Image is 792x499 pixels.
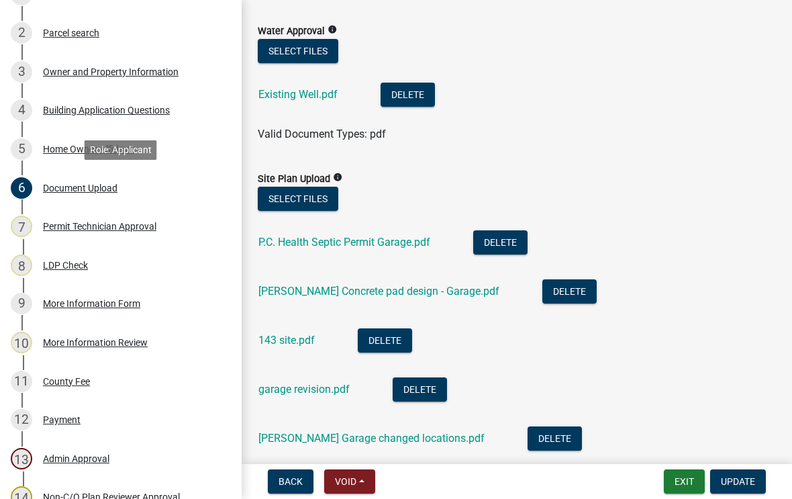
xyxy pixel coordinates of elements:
div: More Information Review [43,338,148,347]
div: 6 [11,177,32,199]
button: Delete [393,377,447,402]
button: Delete [542,279,597,304]
button: Select files [258,39,338,63]
div: Permit Technician Approval [43,222,156,231]
div: 9 [11,293,32,314]
button: Update [710,469,766,494]
div: Payment [43,415,81,424]
button: Delete [528,426,582,451]
div: Building Application Questions [43,105,170,115]
wm-modal-confirm: Delete Document [528,433,582,446]
wm-modal-confirm: Delete Document [542,286,597,299]
button: Delete [473,230,528,255]
div: 11 [11,371,32,392]
button: Back [268,469,313,494]
div: 5 [11,138,32,160]
wm-modal-confirm: Delete Document [358,335,412,348]
div: 10 [11,332,32,353]
span: Valid Document Types: pdf [258,128,386,140]
a: [PERSON_NAME] Concrete pad design - Garage.pdf [258,285,499,298]
a: 143 site.pdf [258,334,315,347]
span: Void [335,476,356,487]
div: 2 [11,22,32,44]
div: Role: Applicant [85,140,157,160]
wm-modal-confirm: Delete Document [473,237,528,250]
div: 13 [11,448,32,469]
a: P.C. Health Septic Permit Garage.pdf [258,236,430,248]
div: 12 [11,409,32,430]
button: Exit [664,469,705,494]
a: [PERSON_NAME] Garage changed locations.pdf [258,432,485,445]
label: Water Approval [258,27,325,36]
wm-modal-confirm: Delete Document [381,89,435,102]
a: garage revision.pdf [258,383,350,396]
button: Select files [258,187,338,211]
wm-modal-confirm: Delete Document [393,384,447,397]
div: Admin Approval [43,454,109,463]
div: Parcel search [43,28,99,38]
button: Void [324,469,375,494]
div: 3 [11,61,32,83]
div: Document Upload [43,183,117,193]
div: County Fee [43,377,90,386]
div: Home Owner Affidavit [43,144,134,154]
div: 4 [11,99,32,121]
a: Existing Well.pdf [258,88,338,101]
i: info [328,25,337,34]
label: Site Plan Upload [258,175,330,184]
button: Delete [358,328,412,353]
div: 8 [11,255,32,276]
div: Owner and Property Information [43,67,179,77]
div: LDP Check [43,261,88,270]
button: Delete [381,83,435,107]
div: 7 [11,216,32,237]
span: Update [721,476,755,487]
div: More Information Form [43,299,140,308]
i: info [333,173,342,182]
span: Back [279,476,303,487]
